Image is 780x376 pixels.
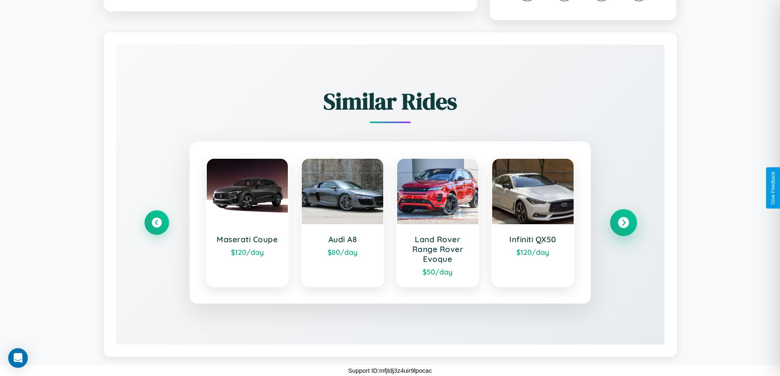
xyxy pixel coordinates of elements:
[770,171,776,205] div: Give Feedback
[310,248,375,257] div: $ 80 /day
[145,86,636,117] h2: Similar Rides
[348,365,432,376] p: Support ID: mfjtdj3z4uir9lpocac
[206,158,289,287] a: Maserati Coupe$120/day
[215,234,280,244] h3: Maserati Coupe
[405,234,470,264] h3: Land Rover Range Rover Evoque
[396,158,479,287] a: Land Rover Range Rover Evoque$50/day
[8,348,28,368] div: Open Intercom Messenger
[301,158,384,287] a: Audi A8$80/day
[215,248,280,257] div: $ 120 /day
[405,267,470,276] div: $ 50 /day
[310,234,375,244] h3: Audi A8
[500,248,565,257] div: $ 120 /day
[500,234,565,244] h3: Infiniti QX50
[491,158,574,287] a: Infiniti QX50$120/day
